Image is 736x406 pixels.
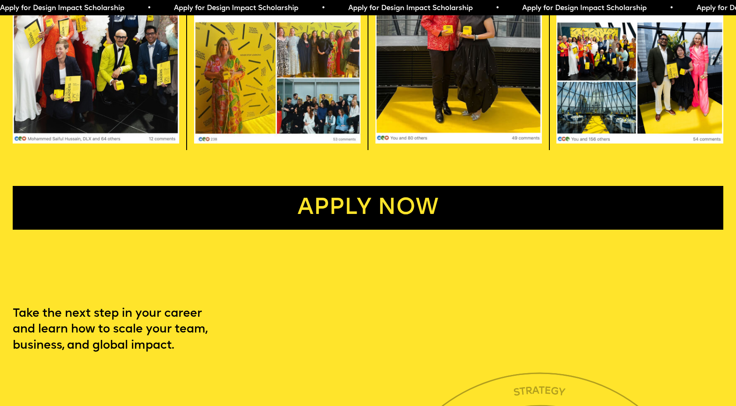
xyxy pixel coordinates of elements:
span: • [669,5,673,12]
p: Take the next step in your career and learn how to scale your team, business, and global impact. [13,306,241,355]
span: • [147,5,151,12]
span: • [321,5,325,12]
a: Apply now [13,186,723,230]
span: • [495,5,499,12]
